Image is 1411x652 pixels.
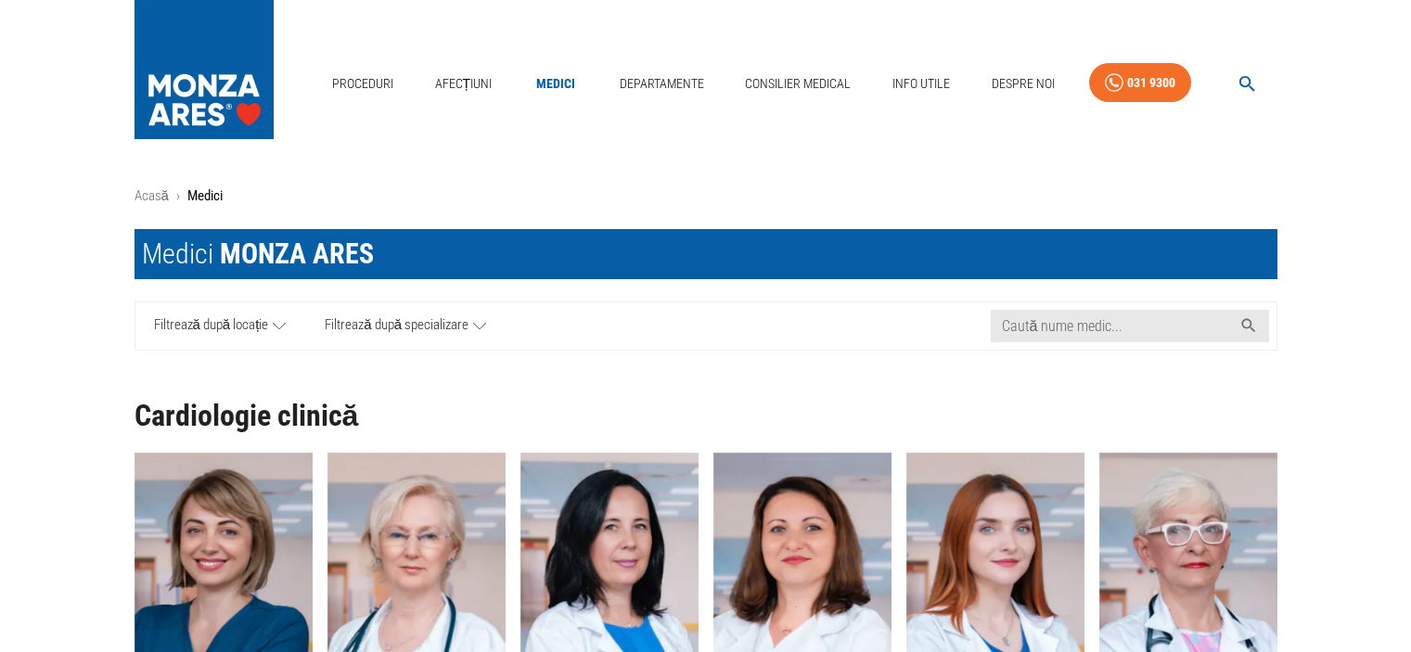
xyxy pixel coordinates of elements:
a: Filtrează după locație [135,302,306,350]
a: Info Utile [885,65,957,103]
a: Despre Noi [984,65,1062,103]
a: Acasă [135,187,169,204]
div: Medici [142,237,374,272]
a: Medici [526,65,585,103]
a: Afecțiuni [428,65,500,103]
a: Consilier Medical [738,65,858,103]
div: 031 9300 [1127,71,1175,95]
span: MONZA ARES [220,237,374,270]
h1: Cardiologie clinică [135,400,1277,432]
nav: breadcrumb [135,185,1277,207]
p: Medici [187,185,223,207]
a: Filtrează după specializare [305,302,506,350]
span: Filtrează după specializare [325,314,468,338]
a: 031 9300 [1089,63,1191,103]
a: Departamente [612,65,712,103]
span: Filtrează după locație [154,314,269,338]
a: Proceduri [325,65,401,103]
li: › [176,185,180,207]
